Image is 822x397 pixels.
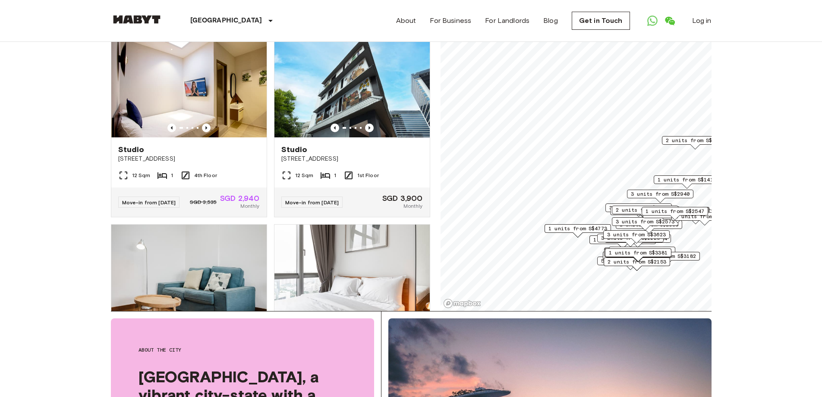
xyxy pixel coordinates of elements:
[334,172,336,179] span: 1
[662,136,728,149] div: Map marker
[633,252,700,265] div: Map marker
[167,124,176,132] button: Previous image
[601,257,660,265] span: 5 units from S$1680
[274,34,430,137] img: Marketing picture of unit SG-01-110-044_001
[612,206,678,219] div: Map marker
[190,198,217,206] span: SGD 3,535
[281,144,308,155] span: Studio
[122,199,176,206] span: Move-in from [DATE]
[597,234,664,247] div: Map marker
[603,251,669,265] div: Map marker
[202,124,211,132] button: Previous image
[616,220,682,234] div: Map marker
[220,194,259,202] span: SGD 2,940
[646,207,704,215] span: 1 units from S$2547
[240,202,259,210] span: Monthly
[118,155,260,163] span: [STREET_ADDRESS]
[597,257,664,270] div: Map marker
[190,16,262,26] p: [GEOGRAPHIC_DATA]
[194,172,217,179] span: 4th Floor
[572,12,630,30] a: Get in Touch
[285,199,339,206] span: Move-in from [DATE]
[331,124,339,132] button: Previous image
[589,235,656,249] div: Map marker
[295,172,314,179] span: 12 Sqm
[274,225,430,328] img: Marketing picture of unit SG-01-113-001-05
[111,34,267,137] img: Marketing picture of unit SG-01-110-033-001
[654,175,720,189] div: Map marker
[274,33,430,217] a: Marketing picture of unit SG-01-110-044_001Previous imagePrevious imageStudio[STREET_ADDRESS]12 S...
[357,172,379,179] span: 1st Floor
[403,202,422,210] span: Monthly
[692,16,712,26] a: Log in
[613,247,671,255] span: 5 units from S$1838
[607,231,666,238] span: 3 units from S$3623
[603,230,670,244] div: Map marker
[604,248,671,261] div: Map marker
[605,203,672,217] div: Map marker
[605,248,671,262] div: Map marker
[616,218,674,225] span: 3 units from S$2573
[644,12,661,29] a: Open WhatsApp
[605,234,671,248] div: Map marker
[548,225,607,232] span: 1 units from S$4773
[485,16,529,26] a: For Landlords
[365,124,374,132] button: Previous image
[609,247,675,260] div: Map marker
[111,225,267,328] img: Marketing picture of unit SG-01-108-001-001
[658,176,716,184] span: 1 units from S$1418
[171,172,173,179] span: 1
[396,16,416,26] a: About
[604,257,670,271] div: Map marker
[111,33,267,217] a: Marketing picture of unit SG-01-110-033-001Previous imagePrevious imageStudio[STREET_ADDRESS]12 S...
[608,248,667,256] span: 2 units from S$2342
[382,194,422,202] span: SGD 3,900
[616,206,674,214] span: 2 units from S$3024
[593,236,652,244] span: 1 units from S$2704
[609,249,668,257] span: 1 units from S$3381
[627,190,693,203] div: Map marker
[281,155,423,163] span: [STREET_ADDRESS]
[543,16,558,26] a: Blog
[118,144,145,155] span: Studio
[443,299,481,308] a: Mapbox logo
[139,346,346,354] span: About the city
[661,12,678,29] a: Open WeChat
[637,252,696,260] span: 1 units from S$3182
[132,172,151,179] span: 12 Sqm
[609,204,668,212] span: 3 units from S$1985
[601,234,660,242] span: 3 units from S$2226
[111,15,163,24] img: Habyt
[604,248,671,262] div: Map marker
[666,137,724,144] span: 2 units from S$1985
[545,224,611,238] div: Map marker
[610,206,680,220] div: Map marker
[642,207,709,220] div: Map marker
[642,207,708,220] div: Map marker
[631,190,690,198] span: 3 units from S$2940
[430,16,471,26] a: For Business
[643,207,709,220] div: Map marker
[612,217,678,231] div: Map marker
